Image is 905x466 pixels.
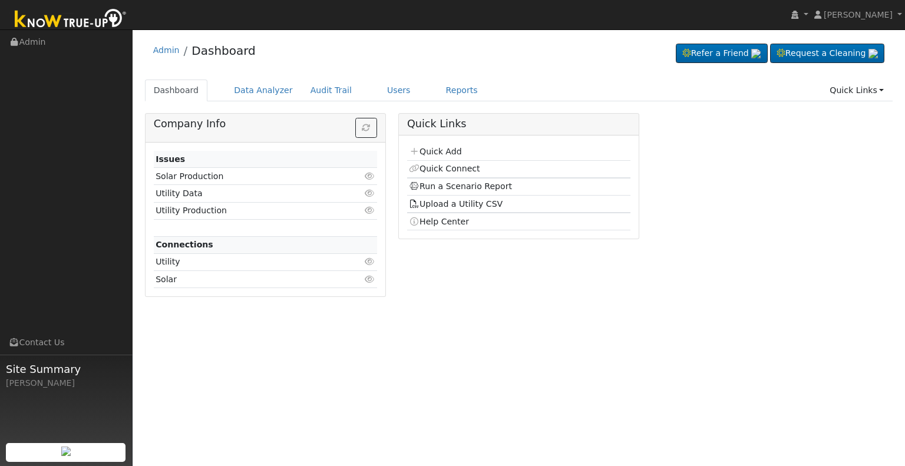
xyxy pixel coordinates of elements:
a: Dashboard [145,80,208,101]
i: Click to view [365,257,375,266]
a: Reports [437,80,487,101]
i: Click to view [365,275,375,283]
i: Click to view [365,172,375,180]
h5: Company Info [154,118,377,130]
td: Solar [154,271,341,288]
a: Quick Add [409,147,461,156]
a: Audit Trail [302,80,361,101]
td: Solar Production [154,168,341,185]
strong: Issues [156,154,185,164]
a: Quick Links [821,80,893,101]
span: [PERSON_NAME] [824,10,893,19]
i: Click to view [365,189,375,197]
i: Click to view [365,206,375,214]
a: Help Center [409,217,469,226]
a: Quick Connect [409,164,480,173]
td: Utility [154,253,341,270]
img: retrieve [868,49,878,58]
a: Refer a Friend [676,44,768,64]
a: Request a Cleaning [770,44,884,64]
img: Know True-Up [9,6,133,33]
a: Users [378,80,420,101]
a: Upload a Utility CSV [409,199,503,209]
strong: Connections [156,240,213,249]
a: Run a Scenario Report [409,181,512,191]
img: retrieve [61,447,71,456]
div: [PERSON_NAME] [6,377,126,389]
a: Admin [153,45,180,55]
img: retrieve [751,49,761,58]
td: Utility Production [154,202,341,219]
a: Dashboard [191,44,256,58]
a: Data Analyzer [225,80,302,101]
td: Utility Data [154,185,341,202]
span: Site Summary [6,361,126,377]
h5: Quick Links [407,118,630,130]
